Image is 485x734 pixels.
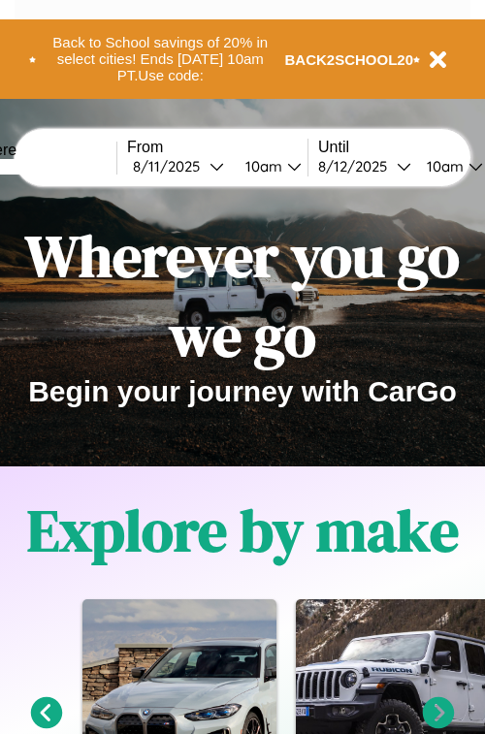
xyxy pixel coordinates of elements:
div: 10am [236,157,287,176]
button: Back to School savings of 20% in select cities! Ends [DATE] 10am PT.Use code: [36,29,285,89]
button: 10am [230,156,307,176]
div: 8 / 12 / 2025 [318,157,397,176]
label: From [127,139,307,156]
b: BACK2SCHOOL20 [285,51,414,68]
div: 8 / 11 / 2025 [133,157,210,176]
button: 8/11/2025 [127,156,230,176]
div: 10am [417,157,469,176]
h1: Explore by make [27,491,459,570]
